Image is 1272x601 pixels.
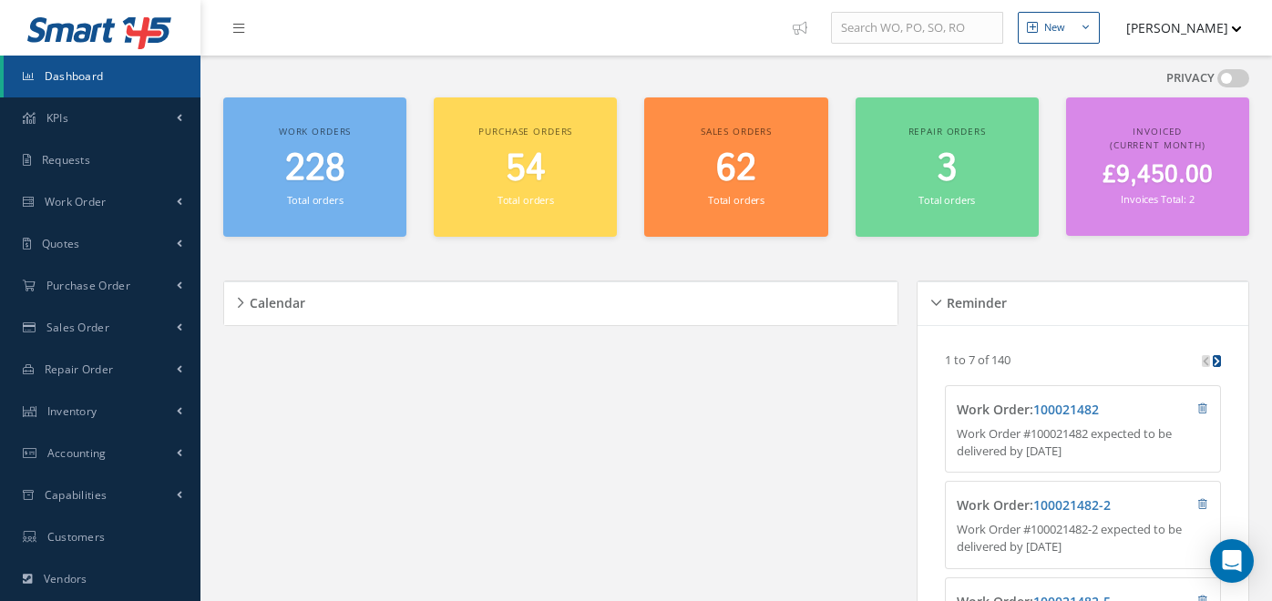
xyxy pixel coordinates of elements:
[1133,125,1182,138] span: Invoiced
[831,12,1003,45] input: Search WO, PO, SO, RO
[1110,138,1205,151] span: (Current Month)
[937,143,957,195] span: 3
[47,403,97,419] span: Inventory
[1166,69,1215,87] label: PRIVACY
[1033,401,1099,418] a: 100021482
[45,68,104,84] span: Dashboard
[957,402,1138,418] h4: Work Order
[908,125,986,138] span: Repair orders
[856,97,1039,237] a: Repair orders 3 Total orders
[1121,192,1194,206] small: Invoices Total: 2
[1109,10,1242,46] button: [PERSON_NAME]
[506,143,546,195] span: 54
[945,351,1010,368] p: 1 to 7 of 140
[42,152,90,168] span: Requests
[279,125,351,138] span: Work orders
[716,143,756,195] span: 62
[47,529,106,545] span: Customers
[478,125,572,138] span: Purchase orders
[1033,496,1111,514] a: 100021482-2
[45,362,114,377] span: Repair Order
[957,521,1208,556] p: Work Order #100021482-2 expected to be delivered by [DATE]
[4,56,200,97] a: Dashboard
[644,97,827,237] a: Sales orders 62 Total orders
[42,236,80,251] span: Quotes
[957,498,1138,514] h4: Work Order
[46,110,68,126] span: KPIs
[498,193,554,207] small: Total orders
[287,193,344,207] small: Total orders
[1044,20,1065,36] div: New
[1210,539,1254,583] div: Open Intercom Messenger
[285,143,345,195] span: 228
[47,445,107,461] span: Accounting
[941,290,1007,311] h5: Reminder
[223,97,406,237] a: Work orders 228 Total orders
[46,278,130,293] span: Purchase Order
[1066,97,1249,236] a: Invoiced (Current Month) £9,450.00 Invoices Total: 2
[1018,12,1100,44] button: New
[244,290,305,311] h5: Calendar
[45,194,107,209] span: Work Order
[708,193,764,207] small: Total orders
[1030,496,1111,514] span: :
[957,425,1208,461] p: Work Order #100021482 expected to be delivered by [DATE]
[1103,158,1213,193] span: £9,450.00
[46,320,109,335] span: Sales Order
[701,125,772,138] span: Sales orders
[918,193,975,207] small: Total orders
[1030,401,1099,418] span: :
[44,571,87,586] span: Vendors
[45,487,108,503] span: Capabilities
[434,97,617,237] a: Purchase orders 54 Total orders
